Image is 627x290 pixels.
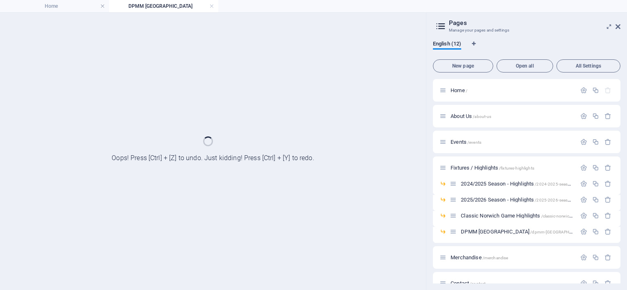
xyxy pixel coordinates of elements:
div: Settings [580,196,587,203]
div: Settings [580,87,587,94]
span: Open all [500,63,549,68]
span: /2024-2025-season-highlights [535,182,593,186]
span: Click to open page [451,113,491,119]
div: Fixtures / Highlights/fixtures-highlights [448,165,576,170]
div: About Us/about-us [448,113,576,119]
div: Duplicate [592,113,599,120]
h3: Manage your pages and settings [449,27,604,34]
div: Settings [580,164,587,171]
span: Click to open page [461,213,603,219]
div: Duplicate [592,138,599,145]
div: Remove [604,254,611,261]
span: /fixtures-highlights [499,166,534,170]
div: Classic Norwich Game Highlights/classic-norwich-game-highlights [458,213,576,218]
div: Contact/contact [448,281,576,286]
button: Open all [497,59,553,72]
span: /dpmm-[GEOGRAPHIC_DATA] [530,230,588,234]
span: Click to open page [451,139,481,145]
div: Settings [580,113,587,120]
h2: Pages [449,19,620,27]
div: Home/ [448,88,576,93]
span: Click to open page [451,280,485,286]
span: Click to open page [451,87,467,93]
div: Duplicate [592,164,599,171]
span: /contact [470,281,485,286]
div: Remove [604,138,611,145]
div: Remove [604,164,611,171]
div: Duplicate [592,87,599,94]
span: / [466,88,467,93]
span: English (12) [433,39,461,50]
div: Remove [604,180,611,187]
button: All Settings [556,59,620,72]
span: Click to open page [451,254,508,261]
div: Remove [604,280,611,287]
div: Settings [580,280,587,287]
span: Click to open page [451,165,534,171]
div: Remove [604,228,611,235]
span: /about-us [473,114,491,119]
div: Merchandise/merchandise [448,255,576,260]
button: New page [433,59,493,72]
span: Click to open page [461,229,588,235]
span: /merchandise [483,256,508,260]
span: New page [437,63,490,68]
div: 2024/2025 Season - Highlights/2024-2025-season-highlights [458,181,576,186]
h4: DPMM [GEOGRAPHIC_DATA] [109,2,218,11]
div: Remove [604,196,611,203]
div: Language Tabs [433,41,620,56]
div: Settings [580,212,587,219]
div: Settings [580,254,587,261]
div: Settings [580,180,587,187]
div: Duplicate [592,254,599,261]
div: The startpage cannot be deleted [604,87,611,94]
span: /events [467,140,481,145]
div: Settings [580,138,587,145]
span: /2025-2026-season-highlights [535,198,593,202]
div: Remove [604,113,611,120]
span: All Settings [560,63,617,68]
div: Duplicate [592,280,599,287]
div: Remove [604,212,611,219]
div: 2025/2026 Season - Highlights/2025-2026-season-highlights [458,197,576,202]
div: Duplicate [592,212,599,219]
span: Click to open page [461,181,593,187]
div: Events/events [448,139,576,145]
div: DPMM [GEOGRAPHIC_DATA]/dpmm-[GEOGRAPHIC_DATA] [458,229,576,234]
div: Duplicate [592,180,599,187]
div: Duplicate [592,228,599,235]
div: Settings [580,228,587,235]
div: Duplicate [592,196,599,203]
span: Click to open page [461,197,593,203]
span: /classic-norwich-game-highlights [541,214,603,218]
